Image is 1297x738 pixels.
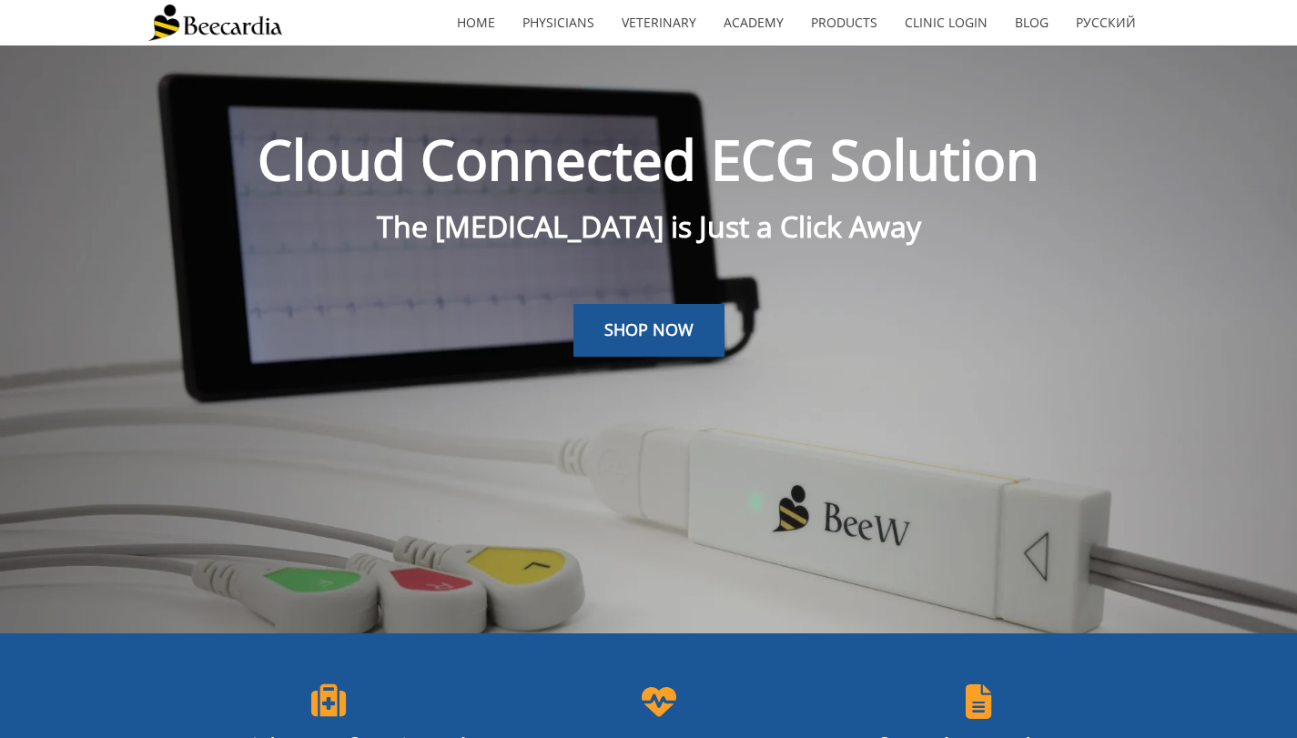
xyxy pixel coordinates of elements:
[509,2,608,44] a: Physicians
[608,2,710,44] a: Veterinary
[573,304,724,357] a: SHOP NOW
[258,122,1039,197] span: Cloud Connected ECG Solution
[797,2,891,44] a: Products
[443,2,509,44] a: home
[1062,2,1150,44] a: Русский
[377,207,921,246] span: The [MEDICAL_DATA] is Just a Click Away
[710,2,797,44] a: Academy
[604,318,694,340] span: SHOP NOW
[148,5,282,41] img: Beecardia
[1001,2,1062,44] a: Blog
[891,2,1001,44] a: Clinic Login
